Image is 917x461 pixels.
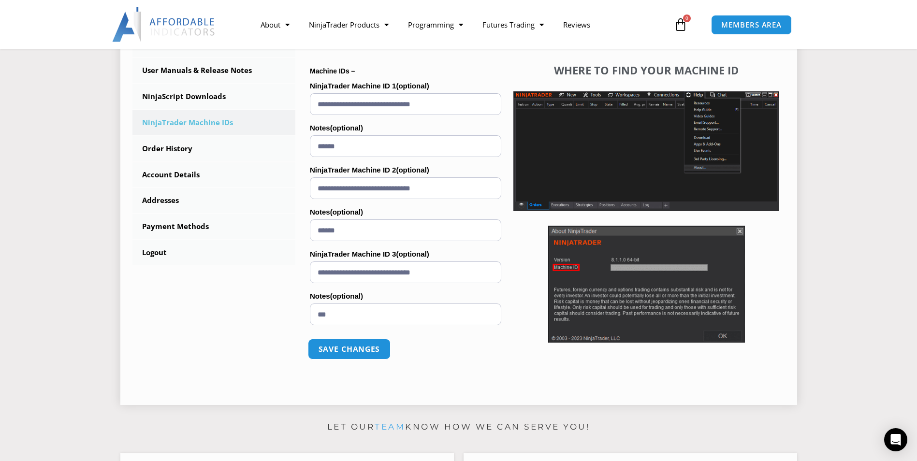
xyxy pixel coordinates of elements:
[132,162,296,187] a: Account Details
[310,38,501,50] h4: Machine ID Licensing
[396,250,429,258] span: (optional)
[132,110,296,135] a: NinjaTrader Machine IDs
[513,91,779,211] img: Screenshot 2025-01-17 1155544 | Affordable Indicators – NinjaTrader
[251,14,671,36] nav: Menu
[398,14,473,36] a: Programming
[330,124,363,132] span: (optional)
[721,21,782,29] span: MEMBERS AREA
[299,14,398,36] a: NinjaTrader Products
[310,247,501,261] label: NinjaTrader Machine ID 3
[120,419,797,435] p: Let our know how we can serve you!
[251,14,299,36] a: About
[310,121,501,135] label: Notes
[711,15,792,35] a: MEMBERS AREA
[330,292,363,300] span: (optional)
[132,240,296,265] a: Logout
[513,64,779,76] h4: Where to find your Machine ID
[548,226,745,343] img: Screenshot 2025-01-17 114931 | Affordable Indicators – NinjaTrader
[396,166,429,174] span: (optional)
[132,58,296,83] a: User Manuals & Release Notes
[683,14,691,22] span: 0
[112,7,216,42] img: LogoAI | Affordable Indicators – NinjaTrader
[659,11,702,39] a: 0
[310,79,501,93] label: NinjaTrader Machine ID 1
[308,339,391,360] button: Save changes
[310,205,501,219] label: Notes
[375,422,405,432] a: team
[132,32,296,265] nav: Account pages
[310,163,501,177] label: NinjaTrader Machine ID 2
[132,214,296,239] a: Payment Methods
[310,67,355,75] strong: Machine IDs –
[132,188,296,213] a: Addresses
[473,14,553,36] a: Futures Trading
[330,208,363,216] span: (optional)
[132,136,296,161] a: Order History
[310,289,501,303] label: Notes
[553,14,600,36] a: Reviews
[396,82,429,90] span: (optional)
[132,84,296,109] a: NinjaScript Downloads
[884,428,907,451] div: Open Intercom Messenger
